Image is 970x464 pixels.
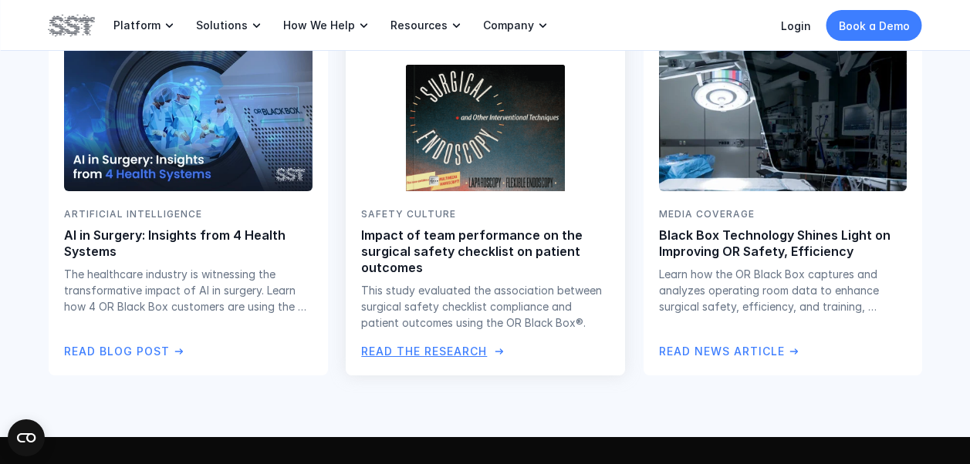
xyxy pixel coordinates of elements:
button: Open CMP widget [8,419,45,456]
img: Surgical Endoscopy jounral cover [405,66,564,277]
a: Cartoon depiction of an OR Black BoxARTIFICIAL INTELLIGENCEAI in Surgery: Insights from 4 Health ... [49,21,328,375]
p: Book a Demo [839,18,910,34]
p: Impact of team performance on the surgical safety checklist on patient outcomes [361,227,609,275]
p: Media Coverage [658,207,906,221]
p: Black Box Technology Shines Light on Improving OR Safety, Efficiency [658,227,906,260]
a: Surgical Endoscopy jounral coverSAFETY CULTUREImpact of team performance on the surgical safety c... [346,21,624,375]
p: Resources [390,18,448,32]
p: The healthcare industry is witnessing the transformative impact of AI in surgery. Learn how 4 OR ... [64,266,313,314]
p: Company [483,18,534,32]
img: Cartoon depiction of an OR Black Box [64,36,313,191]
p: Read News Article [658,343,784,360]
p: Learn how the OR Black Box captures and analyzes operating room data to enhance surgical safety, ... [658,266,906,314]
p: Read Blog Post [64,343,170,360]
a: Operating room table and screenMedia CoverageBlack Box Technology Shines Light on Improving OR Sa... [643,21,921,375]
p: ARTIFICIAL INTELLIGENCE [64,207,313,221]
p: Read the Research [361,343,487,360]
a: Login [781,19,811,32]
a: Book a Demo [826,10,922,41]
img: Operating room table and screen [658,36,906,191]
p: How We Help [283,18,355,32]
p: AI in Surgery: Insights from 4 Health Systems [64,227,313,260]
p: Platform [113,18,161,32]
p: SAFETY CULTURE [361,207,609,221]
img: SST logo [49,12,95,39]
p: This study evaluated the association between surgical safety checklist compliance and patient out... [361,282,609,331]
p: Solutions [196,18,248,32]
